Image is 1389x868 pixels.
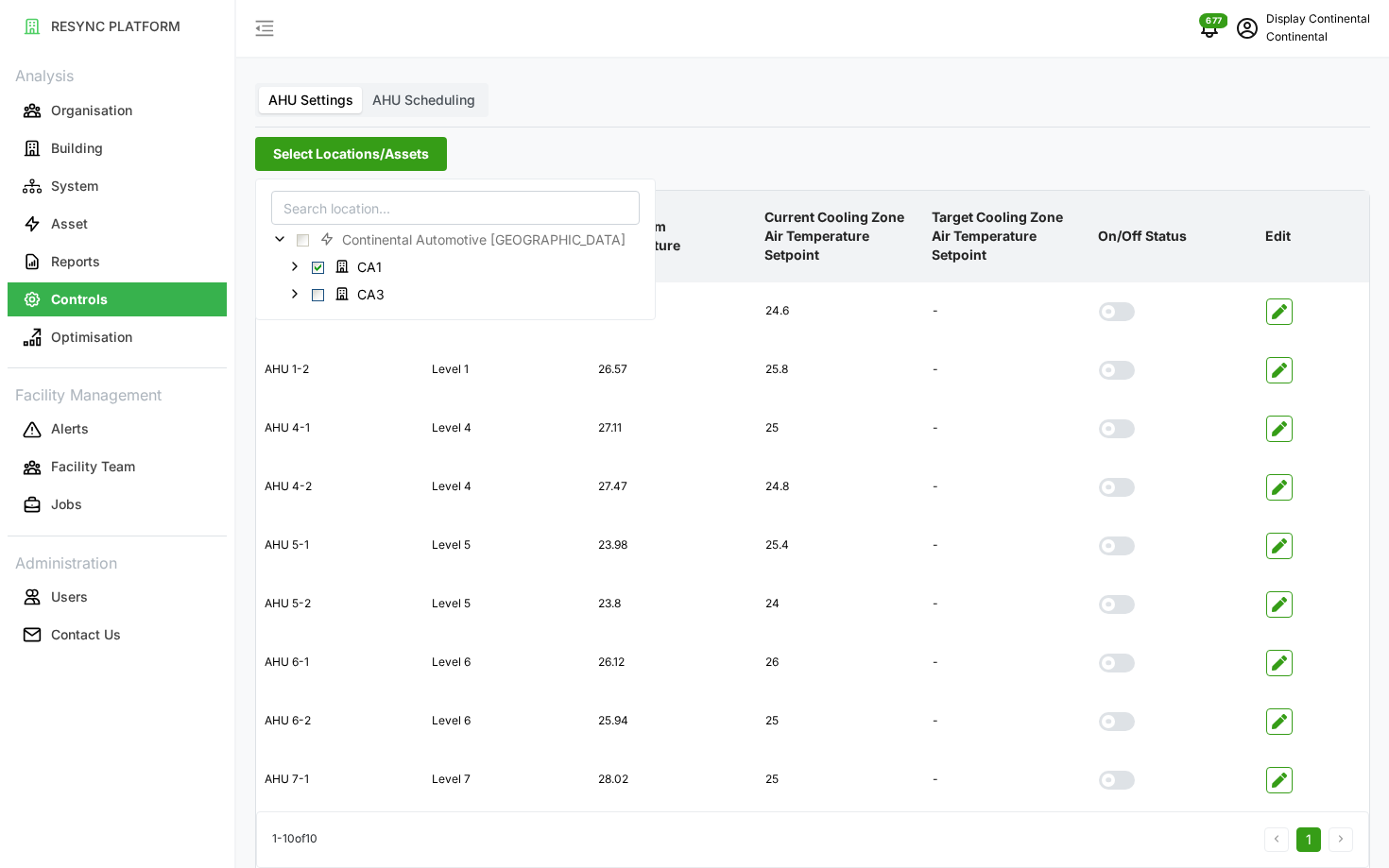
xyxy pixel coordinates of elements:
button: Building [8,131,227,165]
div: AHU 4-2 [257,464,422,510]
button: System [8,169,227,203]
div: AHU 5-2 [257,581,422,627]
p: Organisation [51,101,132,120]
p: Analysis [8,60,227,88]
p: Current Cooling Zone Air Temperature Setpoint [761,193,920,281]
a: Jobs [8,486,227,524]
span: Select Continental Automotive Singapore [297,234,309,247]
div: 26 [758,639,923,686]
button: Optimisation [8,320,227,354]
p: 1 - 10 of 10 [272,831,317,849]
button: Reports [8,245,227,279]
div: 28.02 [591,757,756,803]
div: 26.12 [591,639,756,686]
div: 25 [758,698,923,744]
div: Level 5 [424,522,590,569]
p: Continental [1266,28,1370,46]
span: AHU Settings [268,92,353,108]
a: Users [8,578,227,616]
button: Organisation [8,94,227,128]
div: Level 6 [424,698,590,744]
span: CA3 [327,282,398,305]
div: 23.98 [591,522,756,569]
div: - [925,288,1090,334]
input: Search location... [271,191,640,225]
span: Select Locations/Assets [273,138,429,170]
a: Contact Us [8,616,227,654]
div: 25.94 [591,698,756,744]
div: 26.57 [591,347,756,393]
div: AHU 6-2 [257,698,422,744]
p: Facility Management [8,380,227,407]
a: Facility Team [8,449,227,486]
p: Users [51,587,88,606]
button: Alerts [8,413,227,447]
p: Target Cooling Zone Air Temperature Setpoint [928,193,1088,281]
div: AHU 6-1 [257,639,422,686]
button: Select Locations/Assets [255,137,447,171]
p: On/Off Status [1094,212,1254,261]
span: AHU Scheduling [372,92,475,108]
p: Facility Team [51,457,135,476]
button: schedule [1228,9,1266,47]
p: Building [51,139,103,158]
a: Organisation [8,92,227,129]
p: Jobs [51,495,82,514]
div: 23.8 [591,581,756,627]
button: Asset [8,207,227,241]
button: RESYNC PLATFORM [8,9,227,43]
p: Alerts [51,419,89,438]
span: Continental Automotive Singapore [312,228,639,250]
div: 25.4 [758,522,923,569]
div: - [925,522,1090,569]
button: Facility Team [8,451,227,485]
p: RESYNC PLATFORM [51,17,180,36]
span: Select CA1 [312,261,324,273]
div: - [925,464,1090,510]
div: 25 [758,757,923,803]
div: AHU 5-1 [257,522,422,569]
button: 1 [1296,827,1321,852]
div: - [925,405,1090,451]
div: 24.6 [758,288,923,334]
div: - [925,581,1090,627]
a: Asset [8,205,227,243]
div: Level 4 [424,464,590,510]
span: CA1 [357,258,382,277]
a: Reports [8,243,227,281]
a: System [8,167,227,205]
div: Level 1 [424,347,590,393]
button: Controls [8,282,227,316]
p: Contact Us [51,625,121,644]
div: 24 [758,581,923,627]
div: Level 6 [424,639,590,686]
p: Reports [51,252,100,271]
span: Select CA3 [312,288,324,300]
a: Building [8,129,227,167]
div: - [925,757,1090,803]
button: Contact Us [8,618,227,652]
p: Edit [1261,212,1365,261]
p: Asset [51,214,88,233]
button: notifications [1191,9,1228,47]
div: 27.47 [591,464,756,510]
div: 25.8 [758,347,923,393]
p: System [51,177,98,196]
button: Jobs [8,488,227,522]
button: Users [8,580,227,614]
div: 27.11 [591,405,756,451]
a: Controls [8,281,227,318]
div: AHU 1-2 [257,347,422,393]
p: Administration [8,548,227,575]
div: 28.29 [591,288,756,334]
div: - [925,347,1090,393]
span: Continental Automotive [GEOGRAPHIC_DATA] [342,230,626,249]
p: AHU Room Temperature [593,202,753,271]
p: Controls [51,290,108,309]
a: Optimisation [8,318,227,356]
div: - [925,698,1090,744]
p: Optimisation [51,328,132,347]
a: RESYNC PLATFORM [8,8,227,45]
div: 24.8 [758,464,923,510]
a: Alerts [8,411,227,449]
